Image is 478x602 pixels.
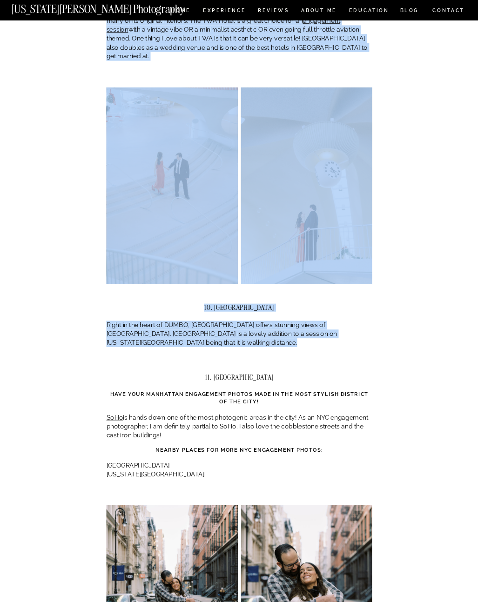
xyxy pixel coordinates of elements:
[107,87,238,284] img: NYC Engagement Photos at TWA Hotel
[107,413,372,440] p: is hands down one of the most photogenic areas in the city! As an NYC engagement photographer, I ...
[301,8,337,15] a: ABOUT ME
[107,321,372,348] p: Right in the heart of DUMBO, [GEOGRAPHIC_DATA] offers stunning views of [GEOGRAPHIC_DATA]. [GEOGR...
[107,462,372,479] p: [GEOGRAPHIC_DATA] [US_STATE][GEOGRAPHIC_DATA]
[12,4,212,11] a: [US_STATE][PERSON_NAME] Photography
[348,8,390,15] a: EDUCATION
[107,374,372,381] h2: 11. [GEOGRAPHIC_DATA]
[203,8,245,15] a: Experience
[400,8,419,15] a: BLOG
[155,447,323,453] strong: Nearby Places for More NYC Engagement Photos:
[107,17,340,33] a: engagement session
[241,87,372,284] img: NYC Engagement Photos at TWA Hotel
[107,414,123,421] a: SoHo
[169,8,192,15] a: HOME
[110,391,369,405] strong: Have your Manhattan engagement photos made in the most stylish district of the city!
[432,6,465,15] a: CONTACT
[258,8,288,15] a: REVIEWS
[107,304,372,311] h2: 10. [GEOGRAPHIC_DATA]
